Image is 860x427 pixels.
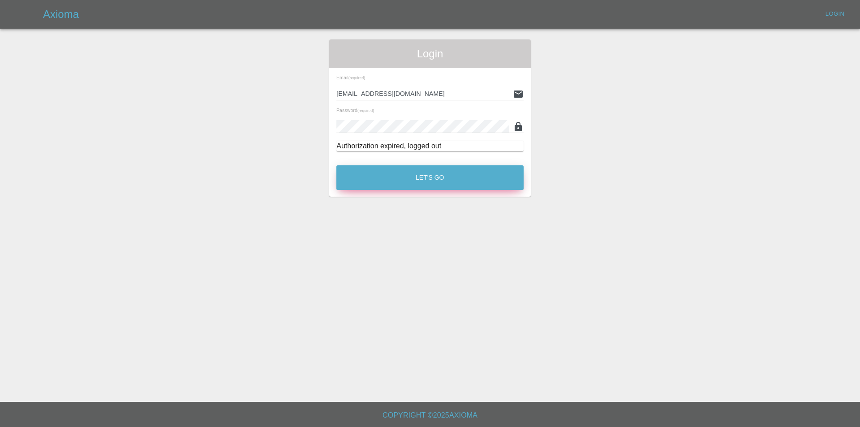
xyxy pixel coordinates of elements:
button: Let's Go [336,165,524,190]
span: Password [336,108,374,113]
small: (required) [348,76,365,80]
span: Email [336,75,365,80]
h5: Axioma [43,7,79,22]
span: Login [336,47,524,61]
div: Authorization expired, logged out [336,141,524,151]
a: Login [821,7,849,21]
small: (required) [357,109,374,113]
h6: Copyright © 2025 Axioma [7,409,853,422]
